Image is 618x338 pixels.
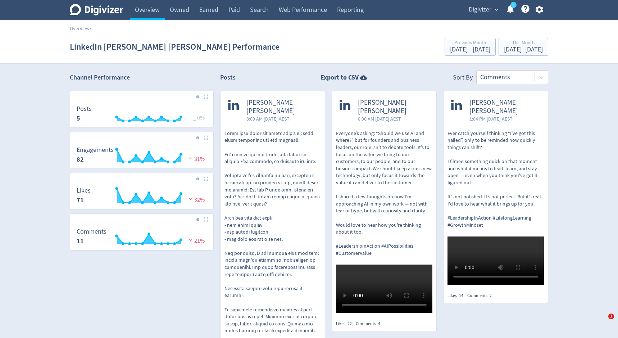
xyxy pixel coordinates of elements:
[321,73,359,82] strong: Export to CSV
[77,227,106,236] dt: Comments
[358,115,429,122] span: 8:00 AM [DATE] AEST
[447,130,544,229] p: Ever catch yourself thinking “I've got this nailed”, only to be reminded how quickly things can s...
[187,196,205,203] span: 32%
[336,321,356,327] div: Likes
[450,46,490,53] div: [DATE] - [DATE]
[204,217,208,222] img: Placeholder
[73,147,210,166] svg: Engagements 82
[447,293,467,299] div: Likes
[193,114,205,122] span: _ 0%
[77,186,91,195] dt: Likes
[70,35,280,58] h1: LinkedIn [PERSON_NAME] [PERSON_NAME] Performance
[347,321,352,326] span: 22
[220,73,236,84] h2: Posts
[504,40,543,46] div: This Month
[73,228,210,247] svg: Comments 11
[450,40,490,46] div: Previous Month
[459,293,463,298] span: 14
[187,156,194,161] img: negative-performance.svg
[504,46,543,53] div: [DATE] - [DATE]
[469,4,491,15] span: Digivizer
[77,196,84,204] strong: 71
[332,91,436,315] a: [PERSON_NAME] [PERSON_NAME]8:00 AM [DATE] AESTEveryone’s asking: “Should we use AI and where?” bu...
[469,99,540,115] span: [PERSON_NAME] [PERSON_NAME]
[246,115,317,122] span: 8:00 AM [DATE] AEST
[77,155,84,164] strong: 82
[204,94,208,99] img: Placeholder
[493,6,500,13] span: expand_more
[77,237,84,245] strong: 11
[467,293,496,299] div: Comments
[444,91,548,287] a: [PERSON_NAME] [PERSON_NAME]1:04 PM [DATE] AESTEver catch yourself thinking “I've got this nailed”...
[204,135,208,140] img: Placeholder
[445,38,496,56] button: Previous Month[DATE] - [DATE]
[490,293,492,298] span: 2
[378,321,380,326] span: 4
[513,3,514,8] text: 5
[187,156,205,163] span: 31%
[204,176,208,181] img: Placeholder
[453,73,473,84] div: Sort By
[358,99,429,115] span: [PERSON_NAME] [PERSON_NAME]
[469,115,540,122] span: 1:04 PM [DATE] AEST
[73,105,210,125] svg: Posts 5
[466,4,500,15] button: Digivizer
[336,130,432,257] p: Everyone’s asking: “Should we use AI and where?” but for founders and business leaders, our role ...
[608,314,614,319] span: 1
[187,196,194,202] img: negative-performance.svg
[70,25,90,32] a: Overview
[73,187,210,206] svg: Likes 71
[594,314,611,331] iframe: Intercom live chat
[356,321,384,327] div: Comments
[77,146,114,154] dt: Engagements
[499,38,548,56] button: This Month[DATE]- [DATE]
[187,237,205,244] span: 21%
[90,25,91,32] span: /
[246,99,317,115] span: [PERSON_NAME] [PERSON_NAME]
[510,2,517,8] a: 5
[77,114,80,123] strong: 5
[77,105,92,113] dt: Posts
[187,237,194,243] img: negative-performance.svg
[70,73,214,82] h2: Channel Performance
